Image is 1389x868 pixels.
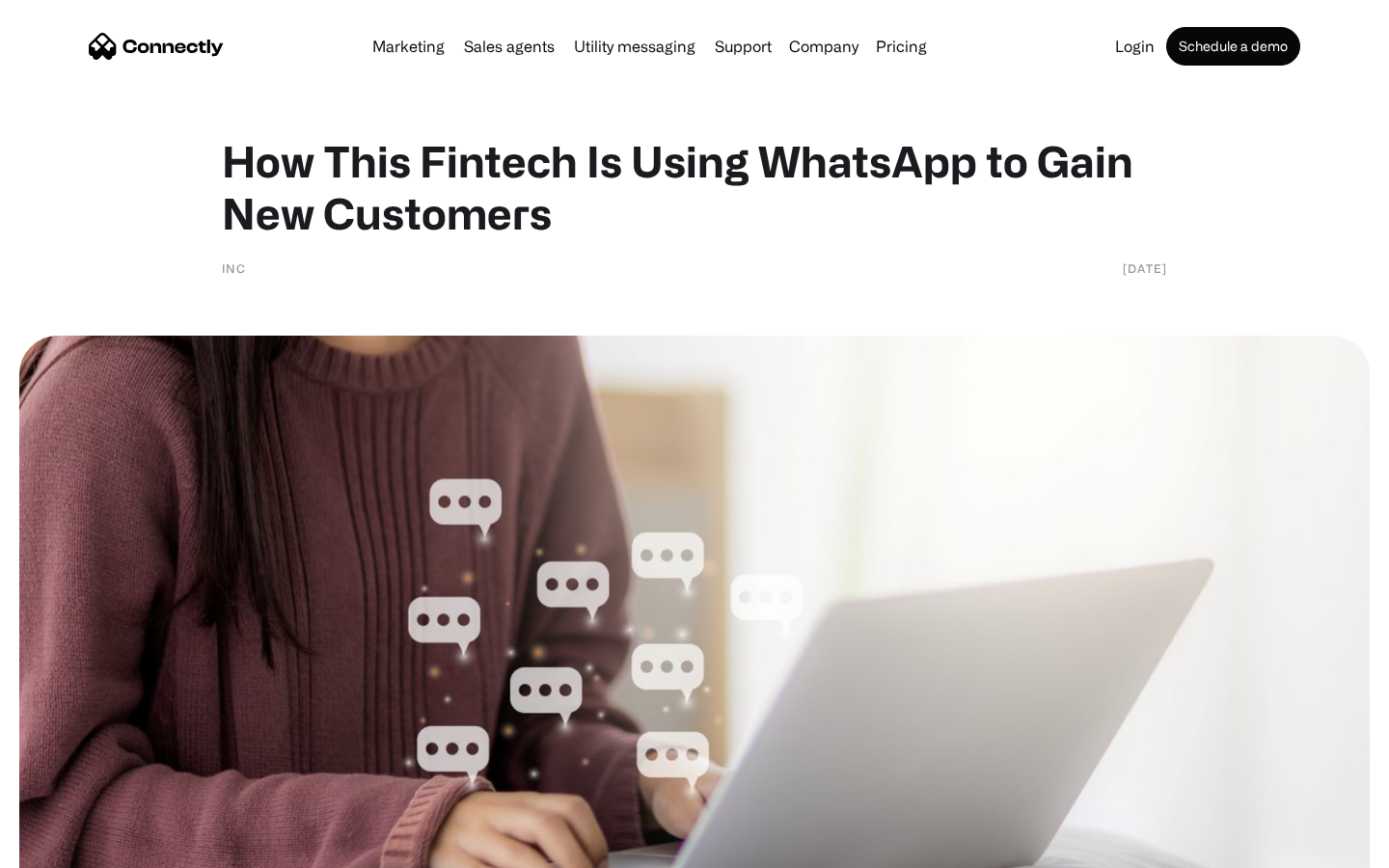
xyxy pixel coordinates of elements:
[707,39,779,54] a: Support
[783,33,864,60] div: Company
[789,33,858,60] div: Company
[19,834,116,861] aside: Language selected: English
[1123,258,1167,278] div: [DATE]
[456,39,562,54] a: Sales agents
[566,39,703,54] a: Utility messaging
[1107,39,1162,54] a: Login
[1166,27,1300,66] a: Schedule a demo
[89,32,224,61] a: home
[868,39,935,54] a: Pricing
[39,834,116,861] ul: Language list
[222,135,1167,239] h1: How This Fintech Is Using WhatsApp to Gain New Customers
[222,258,246,278] div: INC
[365,39,452,54] a: Marketing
